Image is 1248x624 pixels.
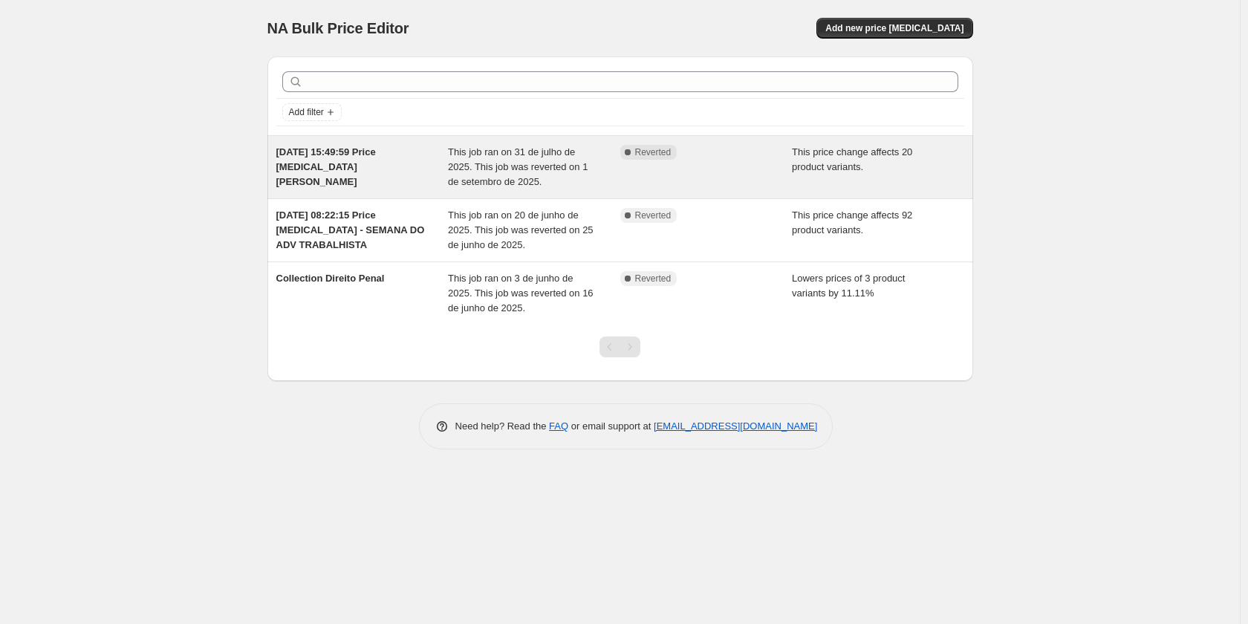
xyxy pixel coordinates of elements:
[635,146,672,158] span: Reverted
[635,209,672,221] span: Reverted
[825,22,963,34] span: Add new price [MEDICAL_DATA]
[276,146,376,187] span: [DATE] 15:49:59 Price [MEDICAL_DATA] [PERSON_NAME]
[654,420,817,432] a: [EMAIL_ADDRESS][DOMAIN_NAME]
[455,420,550,432] span: Need help? Read the
[792,146,912,172] span: This price change affects 20 product variants.
[599,337,640,357] nav: Pagination
[276,273,385,284] span: Collection Direito Penal
[282,103,342,121] button: Add filter
[635,273,672,285] span: Reverted
[448,273,594,313] span: This job ran on 3 de junho de 2025. This job was reverted on 16 de junho de 2025.
[289,106,324,118] span: Add filter
[792,273,905,299] span: Lowers prices of 3 product variants by 11.11%
[267,20,409,36] span: NA Bulk Price Editor
[448,209,594,250] span: This job ran on 20 de junho de 2025. This job was reverted on 25 de junho de 2025.
[568,420,654,432] span: or email support at
[448,146,588,187] span: This job ran on 31 de julho de 2025. This job was reverted on 1 de setembro de 2025.
[816,18,972,39] button: Add new price [MEDICAL_DATA]
[792,209,912,235] span: This price change affects 92 product variants.
[276,209,425,250] span: [DATE] 08:22:15 Price [MEDICAL_DATA] - SEMANA DO ADV TRABALHISTA
[549,420,568,432] a: FAQ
